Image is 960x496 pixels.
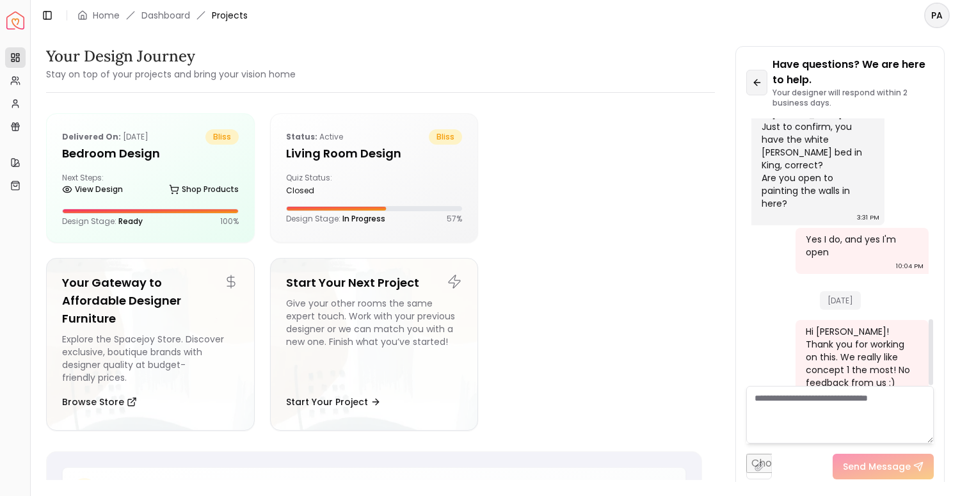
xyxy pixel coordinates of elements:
p: Design Stage: [286,214,385,224]
p: 100 % [220,216,239,227]
small: Stay on top of your projects and bring your vision home [46,68,296,81]
button: Start Your Project [286,389,381,415]
span: Projects [212,9,248,22]
button: PA [924,3,950,28]
div: Hi [PERSON_NAME], Just to confirm, you have the white [PERSON_NAME] bed in King, correct? Are you... [762,108,872,210]
div: Next Steps: [62,173,239,198]
p: active [286,129,343,145]
span: Ready [118,216,143,227]
p: Have questions? We are here to help. [772,57,934,88]
img: Spacejoy Logo [6,12,24,29]
button: Browse Store [62,389,137,415]
div: 10:04 PM [896,260,924,273]
a: Start Your Next ProjectGive your other rooms the same expert touch. Work with your previous desig... [270,258,479,431]
h3: Your Design Journey [46,46,296,67]
a: Shop Products [169,180,239,198]
a: Home [93,9,120,22]
p: 57 % [447,214,462,224]
b: Status: [286,131,317,142]
h5: Bedroom design [62,145,239,163]
div: Hi [PERSON_NAME]! Thank you for working on this. We really like concept 1 the most! No feedback f... [806,325,916,402]
div: Yes I do, and yes I'm open [806,233,916,259]
a: View Design [62,180,123,198]
b: Delivered on: [62,131,121,142]
h5: Living Room design [286,145,463,163]
a: Spacejoy [6,12,24,29]
div: Quiz Status: [286,173,369,196]
span: [DATE] [820,291,861,310]
nav: breadcrumb [77,9,248,22]
div: Explore the Spacejoy Store. Discover exclusive, boutique brands with designer quality at budget-f... [62,333,239,384]
p: Your designer will respond within 2 business days. [772,88,934,108]
h5: Your Gateway to Affordable Designer Furniture [62,274,239,328]
div: closed [286,186,369,196]
p: Design Stage: [62,216,143,227]
span: In Progress [342,213,385,224]
div: Give your other rooms the same expert touch. Work with your previous designer or we can match you... [286,297,463,384]
p: [DATE] [62,129,148,145]
span: bliss [429,129,462,145]
span: PA [925,4,948,27]
a: Dashboard [141,9,190,22]
div: 3:31 PM [857,211,879,224]
h5: Start Your Next Project [286,274,463,292]
span: bliss [205,129,239,145]
a: Your Gateway to Affordable Designer FurnitureExplore the Spacejoy Store. Discover exclusive, bout... [46,258,255,431]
